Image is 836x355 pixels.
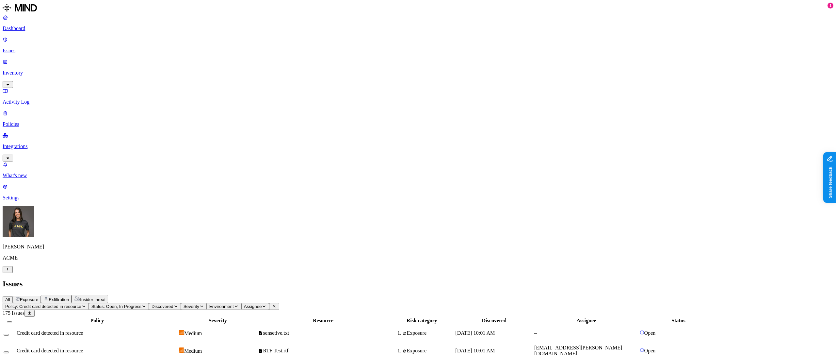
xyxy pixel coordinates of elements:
p: Policies [3,121,833,127]
span: Credit card detected in resource [17,348,83,353]
span: Assignee [244,304,262,309]
span: Status: Open, In Progress [91,304,141,309]
div: Policy [17,318,178,324]
span: All [5,297,10,302]
img: status-open.svg [640,330,644,335]
img: MIND [3,3,37,13]
a: Integrations [3,132,833,161]
a: Policies [3,110,833,127]
div: Status [640,318,717,324]
span: Open [644,348,656,353]
h2: Issues [3,279,833,288]
a: Inventory [3,59,833,87]
div: Exposure [403,330,454,336]
span: Exfiltration [49,297,69,302]
button: Select row [4,334,9,336]
div: Assignee [534,318,638,324]
span: Environment [209,304,234,309]
p: Activity Log [3,99,833,105]
span: – [534,330,537,336]
p: Issues [3,48,833,54]
a: What's new [3,161,833,178]
span: [DATE] 10:01 AM [455,348,495,353]
p: Inventory [3,70,833,76]
div: Exposure [403,348,454,354]
div: Risk category [390,318,454,324]
a: Dashboard [3,14,833,31]
img: status-open.svg [640,348,644,352]
span: Discovered [152,304,173,309]
span: Insider threat [80,297,105,302]
span: Medium [184,348,202,354]
a: Settings [3,184,833,201]
span: RTF Test.rtf [263,348,289,353]
a: Issues [3,37,833,54]
button: Select all [7,321,12,323]
p: ACME [3,255,833,261]
img: severity-medium.svg [179,347,184,353]
p: Settings [3,195,833,201]
div: Discovered [455,318,533,324]
p: What's new [3,173,833,178]
span: Exposure [20,297,38,302]
span: sensetive.txt [263,330,289,336]
p: Dashboard [3,25,833,31]
span: 175 Issues [3,310,24,316]
img: Gal Cohen [3,206,34,237]
span: [DATE] 10:01 AM [455,330,495,336]
span: Severity [184,304,199,309]
span: Medium [184,330,202,336]
img: severity-medium.svg [179,330,184,335]
span: Policy: Credit card detected in resource [5,304,81,309]
span: Open [644,330,656,336]
a: Activity Log [3,88,833,105]
button: Select row [4,351,9,353]
div: Severity [179,318,257,324]
p: Integrations [3,144,833,149]
span: Credit card detected in resource [17,330,83,336]
div: Resource [258,318,388,324]
a: MIND [3,3,833,14]
div: 1 [828,3,833,8]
